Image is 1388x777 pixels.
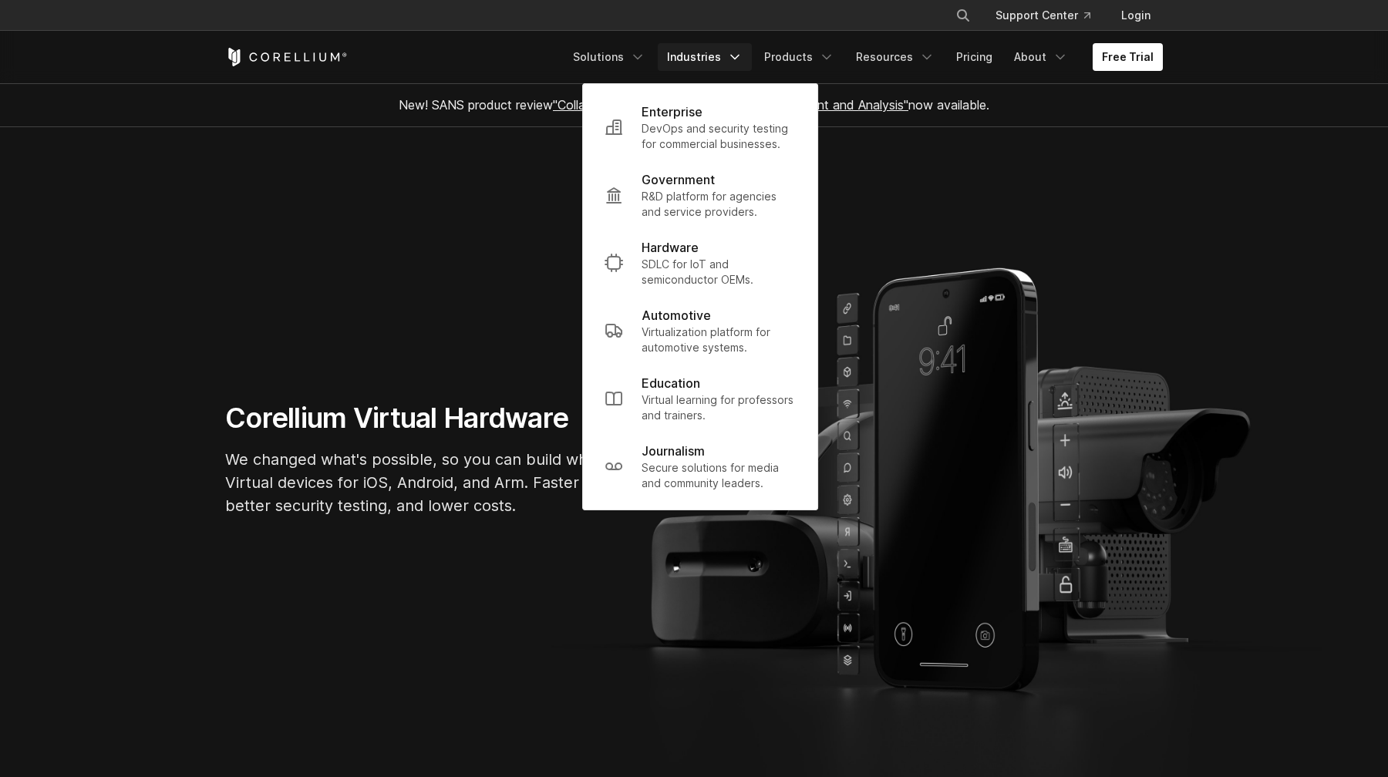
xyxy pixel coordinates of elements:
button: Search [949,2,977,29]
h1: Corellium Virtual Hardware [225,401,688,436]
div: Navigation Menu [937,2,1163,29]
a: Industries [658,43,752,71]
p: Secure solutions for media and community leaders. [642,460,796,491]
a: Education Virtual learning for professors and trainers. [592,365,808,432]
p: Automotive [642,306,711,325]
a: About [1005,43,1077,71]
p: Government [642,170,715,189]
a: Corellium Home [225,48,348,66]
p: SDLC for IoT and semiconductor OEMs. [642,257,796,288]
a: Journalism Secure solutions for media and community leaders. [592,432,808,500]
a: Products [755,43,844,71]
p: Virtualization platform for automotive systems. [642,325,796,355]
a: Resources [847,43,944,71]
div: Navigation Menu [564,43,1163,71]
p: Journalism [642,442,705,460]
p: R&D platform for agencies and service providers. [642,189,796,220]
a: Automotive Virtualization platform for automotive systems. [592,297,808,365]
a: Government R&D platform for agencies and service providers. [592,161,808,229]
a: Support Center [983,2,1103,29]
p: We changed what's possible, so you can build what's next. Virtual devices for iOS, Android, and A... [225,448,688,517]
p: Hardware [642,238,699,257]
a: Solutions [564,43,655,71]
a: Enterprise DevOps and security testing for commercial businesses. [592,93,808,161]
a: "Collaborative Mobile App Security Development and Analysis" [553,97,908,113]
p: Education [642,374,700,392]
p: DevOps and security testing for commercial businesses. [642,121,796,152]
span: New! SANS product review now available. [399,97,989,113]
a: Hardware SDLC for IoT and semiconductor OEMs. [592,229,808,297]
p: Enterprise [642,103,702,121]
a: Free Trial [1093,43,1163,71]
a: Login [1109,2,1163,29]
a: Pricing [947,43,1002,71]
p: Virtual learning for professors and trainers. [642,392,796,423]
